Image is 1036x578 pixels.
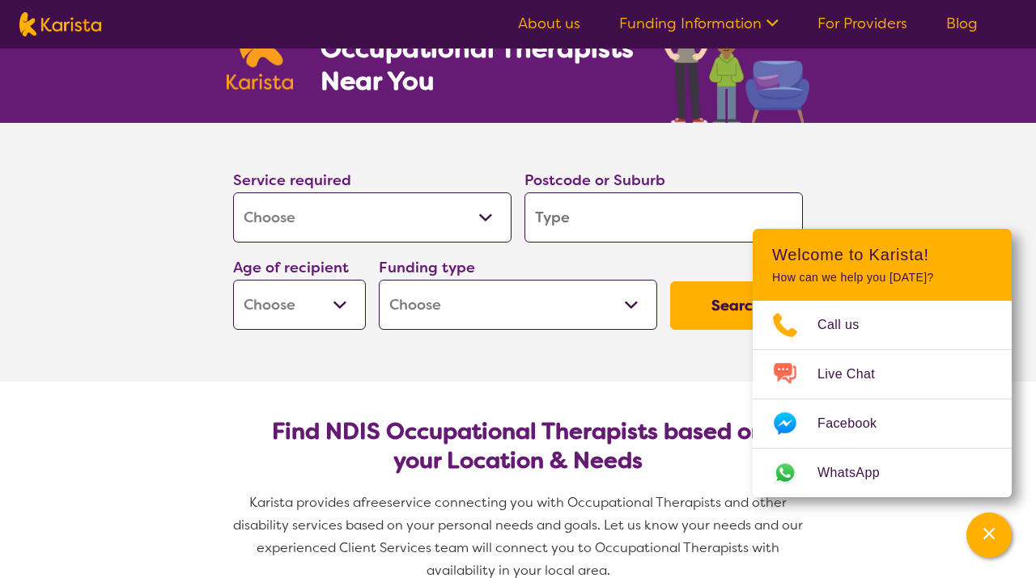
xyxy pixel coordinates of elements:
label: Age of recipient [233,258,349,277]
a: About us [518,14,580,33]
span: Facebook [817,411,896,436]
span: Karista provides a [249,494,361,511]
h2: Welcome to Karista! [772,245,992,264]
label: Postcode or Suburb [524,171,665,190]
span: WhatsApp [817,461,899,485]
ul: Choose channel [753,301,1012,497]
span: free [361,494,387,511]
button: Channel Menu [966,513,1012,558]
h2: Find NDIS Occupational Therapists based on your Location & Needs [246,417,790,475]
button: Search [670,281,803,330]
p: How can we help you [DATE]? [772,271,992,285]
label: Funding type [379,258,475,277]
input: Type [524,192,803,243]
span: Call us [817,313,879,337]
div: Channel Menu [753,229,1012,497]
img: Karista logo [19,12,101,36]
a: Blog [946,14,978,33]
a: Funding Information [619,14,779,33]
a: For Providers [817,14,907,33]
span: Live Chat [817,362,894,386]
a: Web link opens in a new tab. [753,449,1012,497]
label: Service required [233,171,351,190]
